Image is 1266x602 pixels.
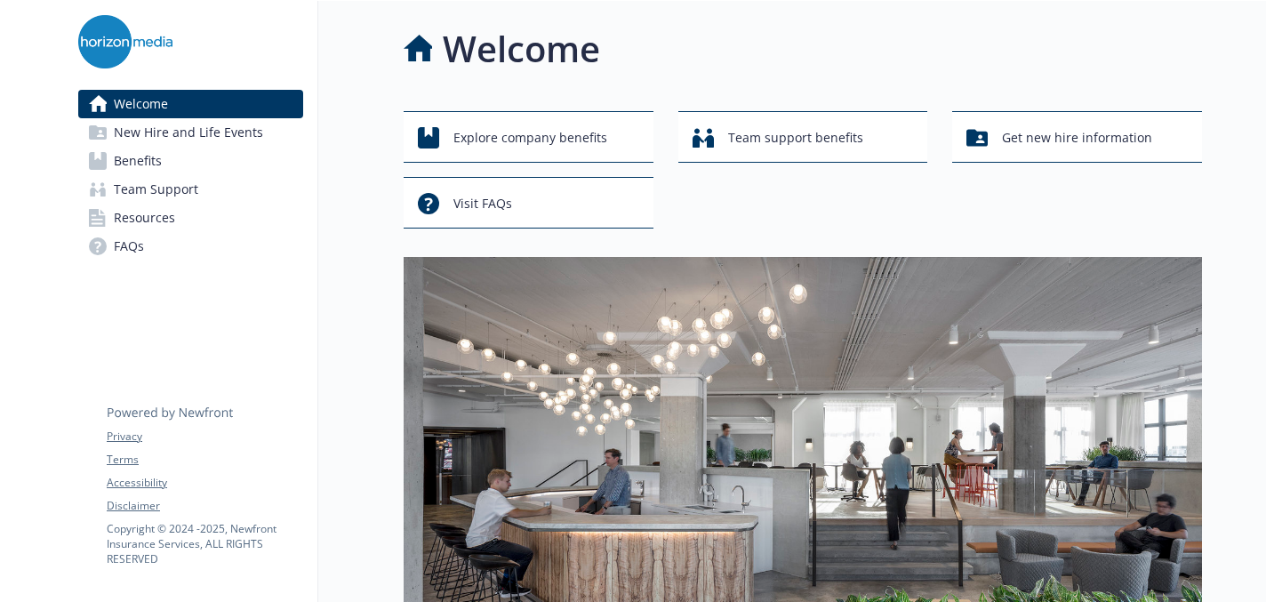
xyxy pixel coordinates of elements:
p: Copyright © 2024 - 2025 , Newfront Insurance Services, ALL RIGHTS RESERVED [107,521,302,566]
span: Team support benefits [728,121,863,155]
button: Team support benefits [678,111,928,163]
button: Get new hire information [952,111,1202,163]
a: Benefits [78,147,303,175]
a: Resources [78,204,303,232]
span: Explore company benefits [453,121,607,155]
span: Resources [114,204,175,232]
span: Get new hire information [1002,121,1152,155]
button: Explore company benefits [404,111,653,163]
span: Team Support [114,175,198,204]
a: Disclaimer [107,498,302,514]
span: Visit FAQs [453,187,512,221]
span: New Hire and Life Events [114,118,263,147]
a: Welcome [78,90,303,118]
span: Welcome [114,90,168,118]
a: New Hire and Life Events [78,118,303,147]
a: FAQs [78,232,303,261]
a: Accessibility [107,475,302,491]
a: Privacy [107,429,302,445]
span: FAQs [114,232,144,261]
a: Team Support [78,175,303,204]
button: Visit FAQs [404,177,653,229]
a: Terms [107,452,302,468]
h1: Welcome [443,22,600,76]
span: Benefits [114,147,162,175]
